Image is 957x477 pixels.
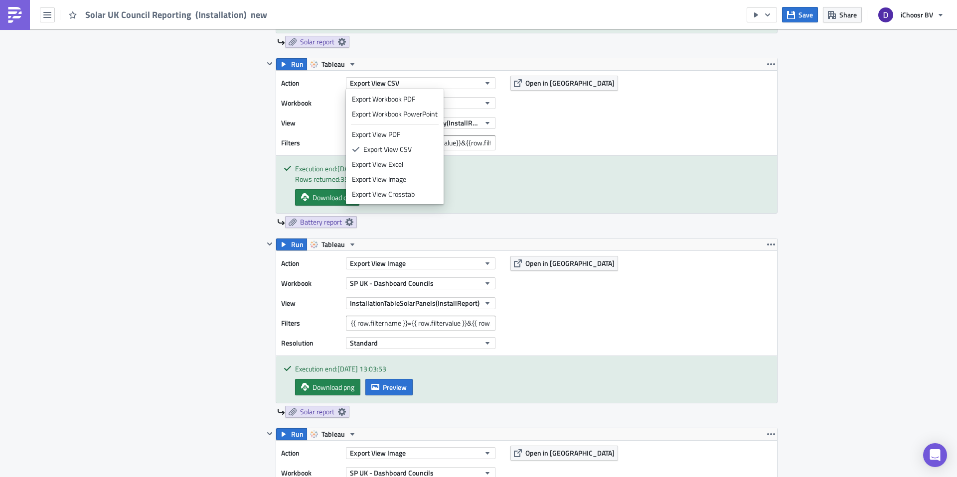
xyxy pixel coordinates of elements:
button: Hide content [264,238,276,250]
a: Solar report [285,36,349,48]
a: Download png [295,379,360,395]
button: Run [276,428,307,440]
span: Standard [350,338,378,348]
body: Rich Text Area. Press ALT-0 for help. [4,4,476,190]
button: iChoosr BV [872,4,950,26]
span: iChoosr BV [901,9,933,20]
button: Open in [GEOGRAPHIC_DATA] [510,76,618,91]
label: Resolution [281,336,341,351]
p: - Overview installations Solar Panels (.csv) [4,37,476,45]
span: Solar UK Council Reporting (Installation) new [85,9,268,20]
button: Export View Image [346,447,495,459]
div: Export View PDF [352,129,438,139]
span: Run [291,428,304,440]
div: Open Intercom Messenger [923,443,947,467]
p: Best wishes, [4,81,476,89]
button: Share [823,7,862,22]
label: Action [281,256,341,271]
label: Action [281,76,341,91]
span: Battery report [300,218,342,227]
p: - Overview installations Retrofit Battery (.csv) [4,48,476,56]
button: Tableau [307,238,360,250]
span: Run [291,238,304,250]
button: Hide content [264,58,276,70]
div: Rows returned: 35 [295,174,770,184]
span: SP UK - Dashboard Councils [350,278,434,288]
span: Download csv [313,192,353,203]
span: Tableau [321,238,345,250]
button: InstallationTableSolarPanels(InstallReport) [346,297,495,309]
span: Solar report [300,407,334,416]
button: Export View Image [346,257,495,269]
div: Execution end: [DATE] 13:03:51 [295,163,770,174]
div: Execution end: [DATE] 13:03:53 [295,363,770,374]
span: Tableau [321,428,345,440]
button: Preview [365,379,413,395]
button: Open in [GEOGRAPHIC_DATA] [510,256,618,271]
label: Workbook [281,96,341,111]
span: Open in [GEOGRAPHIC_DATA] [525,258,615,268]
span: Open in [GEOGRAPHIC_DATA] [525,448,615,458]
span: Open in [GEOGRAPHIC_DATA] [525,78,615,88]
span: Export View Image [350,448,406,458]
div: Export View Crosstab [352,189,438,199]
span: Export View Image [350,258,406,268]
label: Action [281,446,341,461]
label: Workbook [281,276,341,291]
label: Filters [281,316,341,331]
span: Download png [313,382,354,392]
p: If you have any questions please contact your iChoosr Relationship Manager. [4,59,476,67]
div: Export View Excel [352,159,438,169]
button: SP UK - Dashboard Councils [346,277,495,289]
button: Tableau [307,428,360,440]
a: Solar report [285,406,349,418]
button: Hide content [264,428,276,440]
div: Export View CSV [363,144,438,154]
div: Export Workbook PDF [352,94,438,104]
span: InstallationTableSolarPanels(InstallReport) [350,298,479,308]
button: Tableau [307,58,360,70]
span: Save [798,9,813,20]
div: Export View Image [352,174,438,184]
button: Export View CSV [346,77,495,89]
button: Run [276,58,307,70]
button: Run [276,238,307,250]
div: Export Workbook PowerPoint [352,109,438,119]
input: Filter1=Value1&... [346,316,495,331]
span: Preview [383,382,407,392]
button: Save [782,7,818,22]
img: PushMetrics [7,7,23,23]
a: Download csv [295,189,359,206]
span: Solar report [300,37,334,46]
img: Avatar [877,6,894,23]
a: Battery report [285,216,357,228]
label: Filters [281,135,341,150]
span: Export View CSV [350,78,399,88]
span: Share [839,9,857,20]
label: View [281,296,341,311]
p: This email contains the following attachment: [4,26,476,34]
span: Tableau [321,58,345,70]
label: View [281,116,341,130]
p: Please see attached for your weekly Solar Together installation report. [4,15,476,23]
span: Run [291,58,304,70]
button: Open in [GEOGRAPHIC_DATA] [510,446,618,461]
p: Hi, [4,4,476,12]
button: Standard [346,337,495,349]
